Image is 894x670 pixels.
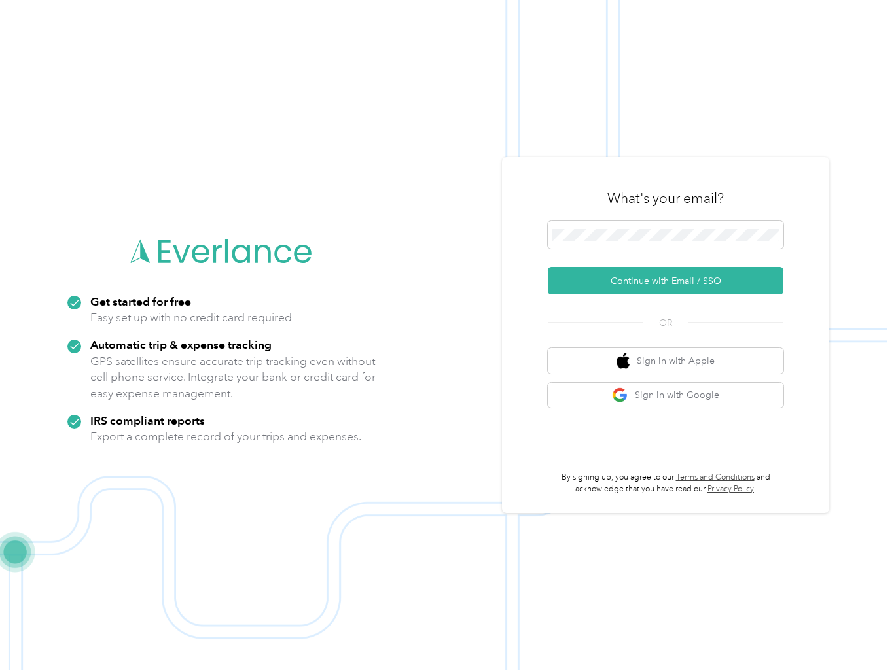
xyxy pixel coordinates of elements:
[607,189,724,207] h3: What's your email?
[90,338,272,351] strong: Automatic trip & expense tracking
[548,472,783,495] p: By signing up, you agree to our and acknowledge that you have read our .
[707,484,754,494] a: Privacy Policy
[90,353,376,402] p: GPS satellites ensure accurate trip tracking even without cell phone service. Integrate your bank...
[90,309,292,326] p: Easy set up with no credit card required
[821,597,894,670] iframe: Everlance-gr Chat Button Frame
[548,383,783,408] button: google logoSign in with Google
[612,387,628,404] img: google logo
[643,316,688,330] span: OR
[90,429,361,445] p: Export a complete record of your trips and expenses.
[676,472,755,482] a: Terms and Conditions
[90,294,191,308] strong: Get started for free
[548,348,783,374] button: apple logoSign in with Apple
[617,353,630,369] img: apple logo
[548,267,783,294] button: Continue with Email / SSO
[90,414,205,427] strong: IRS compliant reports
